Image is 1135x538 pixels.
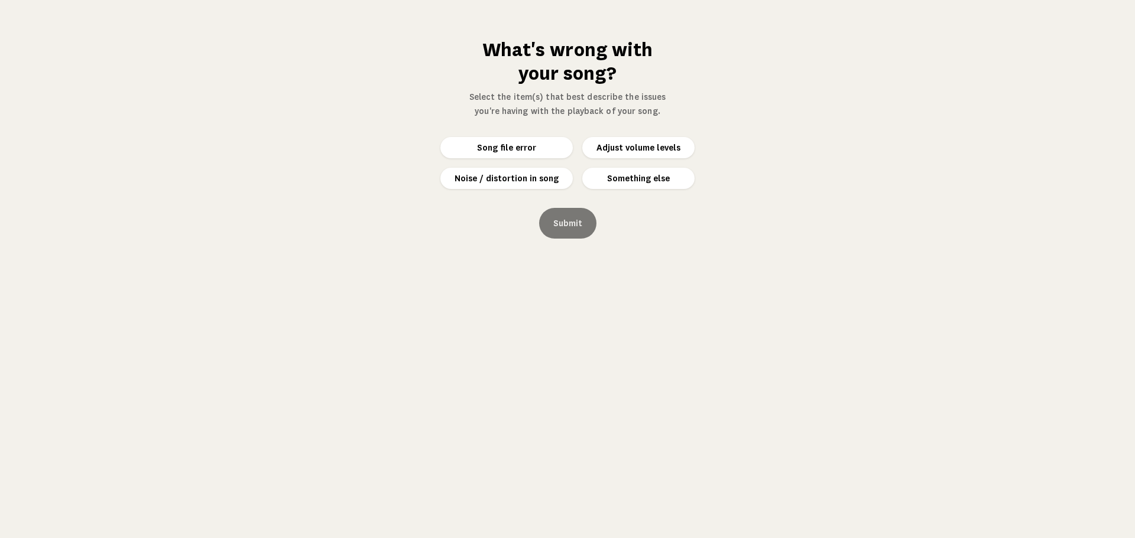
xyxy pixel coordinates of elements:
[465,90,670,118] p: Select the item(s) that best describe the issues you're having with the playback of your song.
[440,137,573,158] button: Song file error
[539,208,596,239] button: Submit
[582,168,695,189] button: Something else
[465,38,670,85] h1: What's wrong with your song?
[582,137,695,158] button: Adjust volume levels
[440,168,573,189] button: Noise / distortion in song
